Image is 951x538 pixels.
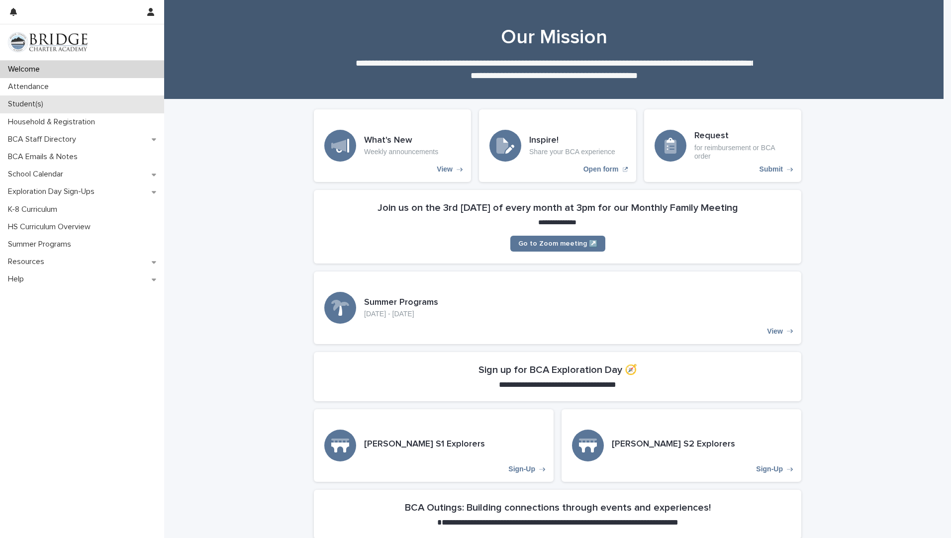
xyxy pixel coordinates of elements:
p: Exploration Day Sign-Ups [4,187,102,196]
a: Open form [479,109,636,182]
h3: Request [694,131,791,142]
p: Help [4,274,32,284]
h2: Join us on the 3rd [DATE] of every month at 3pm for our Monthly Family Meeting [378,202,738,214]
p: BCA Emails & Notes [4,152,86,162]
a: Go to Zoom meeting ↗️ [510,236,605,252]
a: Sign-Up [562,409,801,482]
a: Sign-Up [314,409,554,482]
p: HS Curriculum Overview [4,222,98,232]
p: BCA Staff Directory [4,135,84,144]
h3: Inspire! [529,135,615,146]
a: View [314,109,471,182]
h2: BCA Outings: Building connections through events and experiences! [405,502,711,514]
img: V1C1m3IdTEidaUdm9Hs0 [8,32,88,52]
p: K-8 Curriculum [4,205,65,214]
p: Share your BCA experience [529,148,615,156]
p: Open form [583,165,619,174]
p: View [437,165,453,174]
p: Household & Registration [4,117,103,127]
h3: [PERSON_NAME] S1 Explorers [364,439,485,450]
p: Sign-Up [508,465,535,473]
p: Sign-Up [756,465,783,473]
h3: [PERSON_NAME] S2 Explorers [612,439,735,450]
span: Go to Zoom meeting ↗️ [518,240,597,247]
p: [DATE] - [DATE] [364,310,438,318]
p: Welcome [4,65,48,74]
p: Submit [760,165,783,174]
p: Weekly announcements [364,148,438,156]
p: Student(s) [4,99,51,109]
p: School Calendar [4,170,71,179]
h3: What's New [364,135,438,146]
p: Attendance [4,82,57,91]
p: for reimbursement or BCA order [694,144,791,161]
p: Summer Programs [4,240,79,249]
p: View [767,327,783,336]
h2: Sign up for BCA Exploration Day 🧭 [478,364,637,376]
p: Resources [4,257,52,267]
h3: Summer Programs [364,297,438,308]
a: Submit [644,109,801,182]
h1: Our Mission [310,25,798,49]
a: View [314,271,801,344]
